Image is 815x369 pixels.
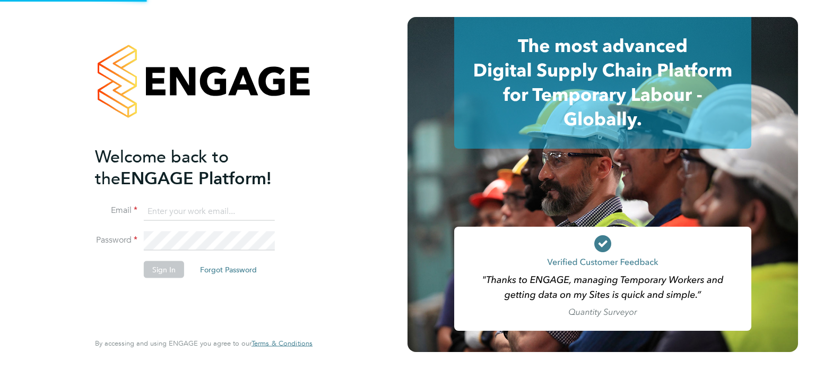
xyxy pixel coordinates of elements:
[95,146,229,188] span: Welcome back to the
[144,202,275,221] input: Enter your work email...
[95,145,302,189] h2: ENGAGE Platform!
[95,339,313,348] span: By accessing and using ENGAGE you agree to our
[144,261,184,278] button: Sign In
[252,339,313,348] a: Terms & Conditions
[252,339,313,348] span: Terms & Conditions
[95,205,137,216] label: Email
[95,235,137,246] label: Password
[192,261,265,278] button: Forgot Password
